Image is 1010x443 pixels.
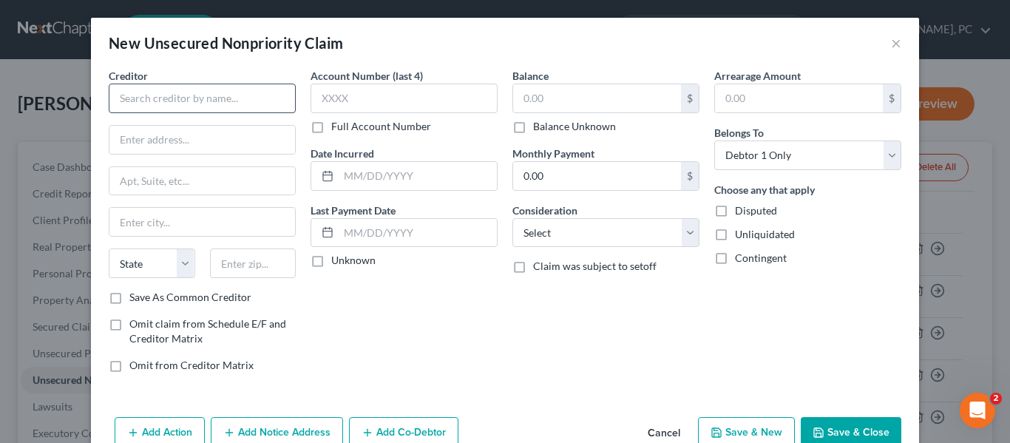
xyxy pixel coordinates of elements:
span: 2 [990,393,1002,405]
label: Balance Unknown [533,119,616,134]
span: Omit claim from Schedule E/F and Creditor Matrix [129,317,286,345]
button: × [891,34,901,52]
input: Enter city... [109,208,295,236]
label: Consideration [512,203,577,218]
label: Date Incurred [311,146,374,161]
span: Creditor [109,70,148,82]
label: Monthly Payment [512,146,594,161]
label: Arrearage Amount [714,68,801,84]
span: Unliquidated [735,228,795,240]
label: Save As Common Creditor [129,290,251,305]
label: Unknown [331,253,376,268]
input: Search creditor by name... [109,84,296,113]
span: Belongs To [714,126,764,139]
div: $ [883,84,901,112]
span: Contingent [735,251,787,264]
div: $ [681,162,699,190]
input: MM/DD/YYYY [339,162,497,190]
label: Full Account Number [331,119,431,134]
span: Omit from Creditor Matrix [129,359,254,371]
span: Disputed [735,204,777,217]
input: 0.00 [513,84,681,112]
div: $ [681,84,699,112]
label: Last Payment Date [311,203,396,218]
div: New Unsecured Nonpriority Claim [109,33,343,53]
input: Enter zip... [210,248,296,278]
input: Apt, Suite, etc... [109,167,295,195]
iframe: Intercom live chat [960,393,995,428]
input: MM/DD/YYYY [339,219,497,247]
span: Claim was subject to setoff [533,260,657,272]
input: 0.00 [715,84,883,112]
input: Enter address... [109,126,295,154]
label: Account Number (last 4) [311,68,423,84]
label: Balance [512,68,549,84]
input: 0.00 [513,162,681,190]
label: Choose any that apply [714,182,815,197]
input: XXXX [311,84,498,113]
